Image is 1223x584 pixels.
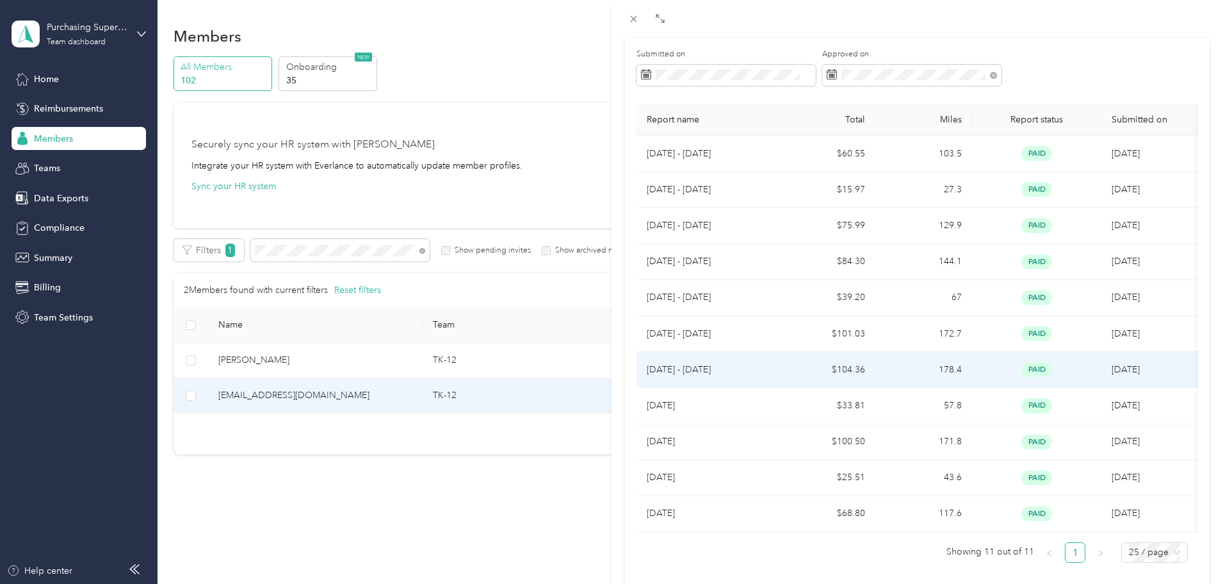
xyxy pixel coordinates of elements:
span: paid [1021,290,1052,305]
span: paid [1021,326,1052,341]
span: left [1046,549,1053,557]
span: [DATE] [1112,472,1140,483]
p: [DATE] [647,471,768,485]
span: paid [1021,362,1052,377]
p: [DATE] - [DATE] [647,147,768,161]
a: 1 [1065,543,1085,562]
td: 103.5 [875,136,972,172]
td: $60.55 [779,136,875,172]
td: $100.50 [779,424,875,460]
td: 129.9 [875,208,972,244]
span: paid [1021,471,1052,485]
span: paid [1021,182,1052,197]
div: Miles [886,114,962,125]
td: $101.03 [779,316,875,352]
p: [DATE] - [DATE] [647,290,768,305]
p: [DATE] [647,399,768,413]
iframe: Everlance-gr Chat Button Frame [1151,512,1223,584]
span: paid [1021,218,1052,233]
td: $25.51 [779,460,875,496]
span: [DATE] [1112,184,1140,195]
span: [DATE] [1112,436,1140,447]
span: paid [1021,398,1052,413]
span: Showing 11 out of 11 [946,542,1034,562]
li: Previous Page [1039,542,1060,563]
label: Submitted on [636,49,816,60]
td: $68.80 [779,496,875,532]
li: 1 [1065,542,1085,563]
button: right [1090,542,1111,563]
p: [DATE] - [DATE] [647,254,768,269]
div: Page Size [1121,542,1188,563]
span: [DATE] [1112,148,1140,159]
td: 171.8 [875,424,972,460]
p: [DATE] [647,435,768,449]
span: paid [1021,435,1052,449]
p: [DATE] - [DATE] [647,363,768,377]
p: [DATE] [647,506,768,521]
td: 178.4 [875,352,972,388]
li: Next Page [1090,542,1111,563]
span: Report status [982,114,1091,125]
span: [DATE] [1112,400,1140,411]
span: [DATE] [1112,256,1140,267]
th: Submitted on [1101,104,1198,136]
td: $39.20 [779,280,875,316]
span: 25 / page [1129,543,1180,562]
th: Report name [636,104,779,136]
span: [DATE] [1112,328,1140,339]
span: [DATE] [1112,292,1140,303]
span: paid [1021,146,1052,161]
p: [DATE] - [DATE] [647,327,768,341]
span: [DATE] [1112,508,1140,519]
span: paid [1021,254,1052,269]
label: Approved on [822,49,1001,60]
span: [DATE] [1112,220,1140,231]
p: [DATE] - [DATE] [647,219,768,233]
button: left [1039,542,1060,563]
td: $84.30 [779,244,875,280]
td: 27.3 [875,172,972,208]
td: 57.8 [875,388,972,424]
td: $15.97 [779,172,875,208]
td: 144.1 [875,244,972,280]
span: [DATE] [1112,364,1140,375]
td: 43.6 [875,460,972,496]
span: right [1097,549,1105,557]
td: $75.99 [779,208,875,244]
td: 117.6 [875,496,972,532]
div: Total [789,114,865,125]
td: $33.81 [779,388,875,424]
span: paid [1021,506,1052,521]
p: [DATE] - [DATE] [647,183,768,197]
td: 67 [875,280,972,316]
td: $104.36 [779,352,875,388]
td: 172.7 [875,316,972,352]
